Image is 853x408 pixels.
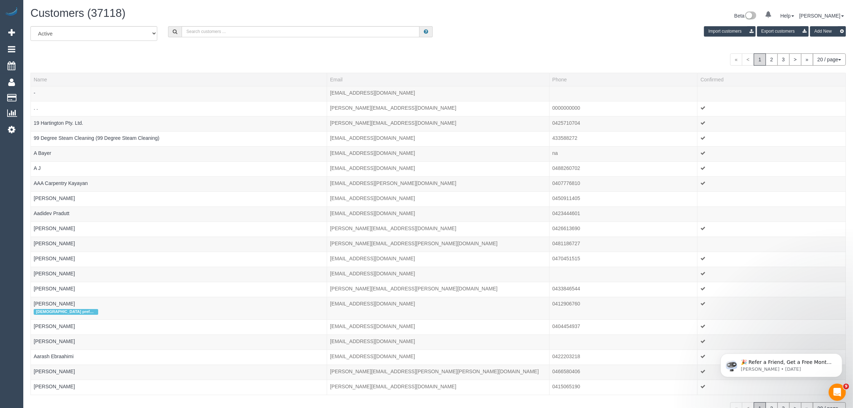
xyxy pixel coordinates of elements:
a: [PERSON_NAME] [34,241,75,246]
td: Confirmed [698,335,846,350]
td: Name [31,86,327,101]
td: Confirmed [698,146,846,161]
nav: Pagination navigation [730,53,846,66]
td: Name [31,101,327,116]
td: Name [31,380,327,395]
td: Confirmed [698,319,846,335]
div: Tags [34,330,324,332]
td: Email [327,222,549,237]
td: Confirmed [698,191,846,207]
span: 1 [754,53,766,66]
td: Email [327,116,549,131]
td: Name [31,237,327,252]
td: Confirmed [698,297,846,319]
td: Phone [549,131,698,146]
a: [PERSON_NAME] [34,286,75,291]
img: New interface [744,11,756,21]
td: Email [327,297,549,319]
td: Confirmed [698,237,846,252]
td: Phone [549,116,698,131]
td: Name [31,161,327,176]
div: Tags [34,277,324,279]
td: Confirmed [698,176,846,191]
button: Export customers [757,26,809,37]
td: Name [31,267,327,282]
span: < [742,53,754,66]
div: Tags [34,292,324,294]
div: Tags [34,96,324,98]
td: Phone [549,350,698,365]
a: - [34,90,35,96]
td: Email [327,350,549,365]
a: Aadidev Pradutt [34,210,70,216]
td: Confirmed [698,131,846,146]
td: Phone [549,86,698,101]
div: Tags [34,232,324,234]
td: Phone [549,267,698,282]
td: Confirmed [698,267,846,282]
td: Phone [549,222,698,237]
td: Email [327,176,549,191]
td: Confirmed [698,380,846,395]
a: 2 [766,53,778,66]
td: Confirmed [698,207,846,222]
a: [PERSON_NAME] [34,195,75,201]
iframe: Intercom notifications message [710,338,853,389]
a: [PERSON_NAME] [34,384,75,389]
a: [PERSON_NAME] [799,13,844,19]
td: Name [31,222,327,237]
div: Tags [34,345,324,347]
td: Name [31,191,327,207]
td: Name [31,335,327,350]
td: Confirmed [698,282,846,297]
th: Email [327,73,549,86]
td: Name [31,252,327,267]
td: Email [327,101,549,116]
td: Email [327,237,549,252]
a: 19 Hartington Pty. Ltd. [34,120,83,126]
button: Import customers [704,26,756,37]
div: Tags [34,202,324,204]
a: 99 Degree Steam Cleaning (99 Degree Steam Cleaning) [34,135,159,141]
a: » [801,53,813,66]
a: > [789,53,801,66]
td: Name [31,282,327,297]
td: Email [327,86,549,101]
a: Beta [734,13,757,19]
td: Email [327,161,549,176]
a: 3 [777,53,790,66]
th: Phone [549,73,698,86]
td: Email [327,252,549,267]
th: Name [31,73,327,86]
div: Tags [34,127,324,128]
td: Confirmed [698,101,846,116]
td: Phone [549,176,698,191]
td: Phone [549,380,698,395]
td: Name [31,131,327,146]
div: Tags [34,172,324,174]
td: Phone [549,207,698,222]
td: Phone [549,282,698,297]
td: Name [31,350,327,365]
td: Phone [549,365,698,380]
a: . . [34,105,38,111]
td: Phone [549,319,698,335]
div: Tags [34,187,324,189]
td: Email [327,335,549,350]
a: A J [34,165,40,171]
td: Name [31,319,327,335]
td: Confirmed [698,86,846,101]
td: Name [31,297,327,319]
div: Tags [34,112,324,113]
td: Email [327,282,549,297]
a: Automaid Logo [4,7,19,17]
td: Name [31,116,327,131]
div: Tags [34,247,324,249]
td: Phone [549,161,698,176]
div: Tags [34,157,324,158]
td: Email [327,131,549,146]
td: Confirmed [698,116,846,131]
